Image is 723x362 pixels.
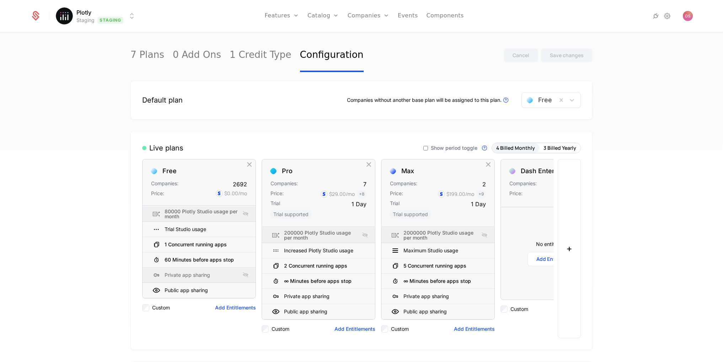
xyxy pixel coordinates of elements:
[97,17,123,24] span: Staging
[262,304,375,319] div: Public app sharing
[390,180,417,188] div: Companies:
[233,180,247,188] div: 2692
[284,308,327,315] div: Public app sharing
[241,209,250,219] div: Show Entitlement
[151,180,178,188] div: Companies:
[381,274,494,289] div: ∞ Minutes before apps stop
[509,180,537,188] div: Companies:
[165,242,227,247] div: 1 Concurrent running apps
[165,226,206,233] div: Trial Studio usage
[284,263,347,268] div: 2 Concurrent running apps
[58,8,136,24] button: Select environment
[513,52,529,59] div: Cancel
[480,292,489,301] div: Hide Entitlement
[262,228,375,243] div: 200000 Plotly Studio usage per month
[241,240,250,249] div: Hide Entitlement
[476,190,486,198] span: + 9
[241,270,250,280] div: Show Entitlement
[492,143,539,153] button: 4 Billed Monthly
[262,243,375,258] div: Increased Plotly Studio usage
[271,180,298,188] div: Companies:
[500,159,614,338] div: Dash EnterpriseCompanies:Price:No entitlement yetAdd EntitlementsCustom
[363,180,366,188] div: 7
[521,168,570,174] div: Dash Enterprise
[652,12,660,20] a: Integrations
[504,48,538,62] button: Cancel
[390,200,400,208] div: Trial
[381,243,494,258] div: Maximum Studio usage
[271,190,284,198] div: Price:
[329,191,355,198] div: $29.00 /mo
[361,261,369,270] div: Hide Entitlement
[282,168,293,174] div: Pro
[271,200,280,208] div: Trial
[403,263,466,268] div: 5 Concurrent running apps
[241,225,250,234] div: Hide Entitlement
[165,257,234,262] div: 60 Minutes before apps stop
[271,210,311,219] span: Trial supported
[361,307,369,316] div: Hide Entitlement
[284,293,330,300] div: Private app sharing
[152,304,170,311] label: Custom
[143,283,256,298] div: Public app sharing
[143,222,256,237] div: Trial Studio usage
[480,261,489,270] div: Hide Entitlement
[482,180,486,188] div: 2
[347,96,510,104] div: Companies without another base plan will be assigned to this plan.
[284,247,353,254] div: Increased Plotly Studio usage
[165,209,239,219] div: 80000 Plotly Studio usage per month
[334,325,375,333] button: Add Entitlements
[431,146,477,150] span: Show period toggle
[230,39,291,72] a: 1 Credit Type
[454,325,495,333] button: Add Entitlements
[403,279,471,284] div: ∞ Minutes before apps stop
[142,95,183,105] div: Default plan
[165,271,210,279] div: Private app sharing
[284,279,352,284] div: ∞ Minutes before apps stop
[527,252,587,266] button: Add Entitlements
[143,237,256,252] div: 1 Concurrent running apps
[480,276,489,286] div: Hide Entitlement
[509,241,605,248] div: No entitlement yet
[683,11,693,21] img: Daniel Anton Suchy
[224,190,247,197] div: $0.00 /mo
[361,292,369,301] div: Hide Entitlement
[381,304,494,319] div: Public app sharing
[142,159,256,338] div: FreeCompanies:2692Price:$0.00/mo80000 Plotly Studio usage per monthTrial Studio usage1 Concurrent...
[165,287,208,294] div: Public app sharing
[262,258,375,274] div: 2 Concurrent running apps
[151,190,164,197] div: Price:
[361,231,369,240] div: Show Entitlement
[361,246,369,255] div: Hide Entitlement
[446,191,474,198] div: $199.00 /mo
[480,246,489,255] div: Hide Entitlement
[403,247,458,254] div: Maximum Studio usage
[352,200,366,208] div: 1 Day
[541,48,593,62] button: Save changes
[130,39,164,72] a: 7 Plans
[272,325,289,333] label: Custom
[391,325,409,333] label: Custom
[401,168,414,174] div: Max
[262,159,375,338] div: ProCompanies:7Price:$29.00/mo+8Trial1 Day Trial supported200000 Plotly Studio usage per monthIncr...
[663,12,671,20] a: Settings
[550,52,584,59] div: Save changes
[173,39,221,72] a: 0 Add Ons
[480,231,489,240] div: Show Entitlement
[381,258,494,274] div: 5 Concurrent running apps
[241,286,250,295] div: Hide Entitlement
[262,274,375,289] div: ∞ Minutes before apps stop
[403,308,447,315] div: Public app sharing
[480,307,489,316] div: Hide Entitlement
[357,190,366,198] span: + 8
[403,230,477,240] div: 2000000 Plotly Studio usage per month
[241,255,250,264] div: Hide Entitlement
[56,7,73,24] img: Plotly
[262,289,375,304] div: Private app sharing
[390,190,403,198] div: Price:
[381,289,494,304] div: Private app sharing
[284,230,358,240] div: 200000 Plotly Studio usage per month
[381,228,494,243] div: 2000000 Plotly Studio usage per month
[143,207,256,222] div: 80000 Plotly Studio usage per month
[510,306,528,313] label: Custom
